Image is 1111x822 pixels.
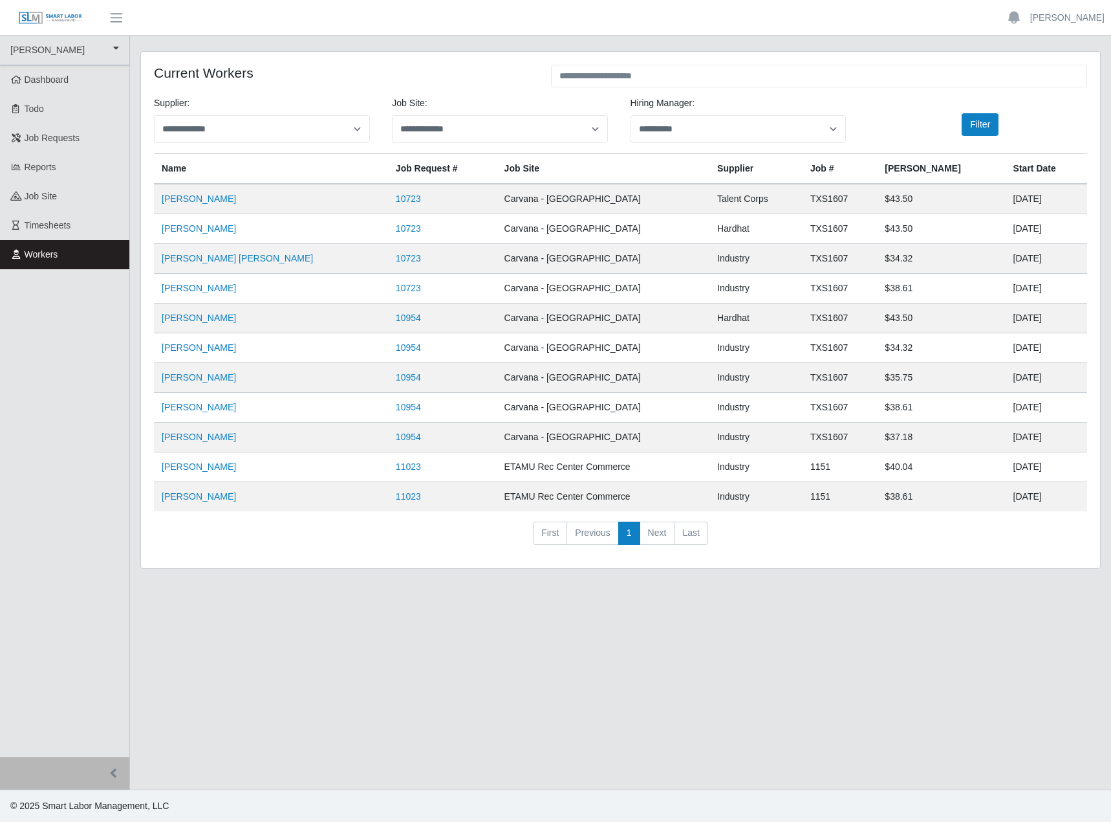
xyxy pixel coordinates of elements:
[709,244,803,274] td: Industry
[25,191,58,201] span: job site
[803,274,877,304] td: TXS1607
[1006,304,1087,333] td: [DATE]
[1006,482,1087,512] td: [DATE]
[803,393,877,423] td: TXS1607
[162,461,236,472] a: [PERSON_NAME]
[709,154,803,184] th: Supplier
[803,244,877,274] td: TXS1607
[162,372,236,383] a: [PERSON_NAME]
[803,482,877,512] td: 1151
[803,214,877,244] td: TXS1607
[1006,452,1087,482] td: [DATE]
[162,283,236,293] a: [PERSON_NAME]
[162,491,236,502] a: [PERSON_NAME]
[1006,244,1087,274] td: [DATE]
[877,244,1005,274] td: $34.32
[497,393,710,423] td: Carvana - [GEOGRAPHIC_DATA]
[396,432,421,442] a: 10954
[1006,184,1087,214] td: [DATE]
[154,154,388,184] th: Name
[709,304,803,333] td: Hardhat
[877,333,1005,363] td: $34.32
[877,482,1005,512] td: $38.61
[154,65,532,81] h4: Current Workers
[803,452,877,482] td: 1151
[25,74,69,85] span: Dashboard
[1006,423,1087,452] td: [DATE]
[396,223,421,234] a: 10723
[10,801,169,811] span: © 2025 Smart Labor Management, LLC
[162,402,236,412] a: [PERSON_NAME]
[497,452,710,482] td: ETAMU Rec Center Commerce
[497,333,710,363] td: Carvana - [GEOGRAPHIC_DATA]
[497,274,710,304] td: Carvana - [GEOGRAPHIC_DATA]
[631,96,695,110] label: Hiring Manager:
[1006,274,1087,304] td: [DATE]
[497,184,710,214] td: Carvana - [GEOGRAPHIC_DATA]
[709,423,803,452] td: Industry
[162,223,236,234] a: [PERSON_NAME]
[803,184,877,214] td: TXS1607
[497,214,710,244] td: Carvana - [GEOGRAPHIC_DATA]
[877,184,1005,214] td: $43.50
[162,432,236,442] a: [PERSON_NAME]
[803,304,877,333] td: TXS1607
[709,482,803,512] td: Industry
[803,333,877,363] td: TXS1607
[396,253,421,263] a: 10723
[803,363,877,393] td: TXS1607
[1006,154,1087,184] th: Start Date
[25,133,80,143] span: Job Requests
[154,522,1087,555] nav: pagination
[396,283,421,293] a: 10723
[25,220,71,230] span: Timesheets
[709,393,803,423] td: Industry
[162,342,236,353] a: [PERSON_NAME]
[877,304,1005,333] td: $43.50
[396,402,421,412] a: 10954
[396,342,421,353] a: 10954
[709,184,803,214] td: Talent Corps
[962,113,998,136] button: Filter
[497,363,710,393] td: Carvana - [GEOGRAPHIC_DATA]
[709,363,803,393] td: Industry
[803,423,877,452] td: TXS1607
[877,214,1005,244] td: $43.50
[1030,11,1105,25] a: [PERSON_NAME]
[497,244,710,274] td: Carvana - [GEOGRAPHIC_DATA]
[497,482,710,512] td: ETAMU Rec Center Commerce
[709,274,803,304] td: Industry
[618,522,640,545] a: 1
[497,423,710,452] td: Carvana - [GEOGRAPHIC_DATA]
[154,96,189,110] label: Supplier:
[1006,333,1087,363] td: [DATE]
[709,333,803,363] td: Industry
[396,372,421,383] a: 10954
[162,253,313,263] a: [PERSON_NAME] [PERSON_NAME]
[1006,363,1087,393] td: [DATE]
[162,194,236,204] a: [PERSON_NAME]
[497,154,710,184] th: job site
[877,274,1005,304] td: $38.61
[877,423,1005,452] td: $37.18
[396,194,421,204] a: 10723
[396,313,421,323] a: 10954
[1006,393,1087,423] td: [DATE]
[162,313,236,323] a: [PERSON_NAME]
[709,452,803,482] td: Industry
[877,452,1005,482] td: $40.04
[396,461,421,472] a: 11023
[497,304,710,333] td: Carvana - [GEOGRAPHIC_DATA]
[709,214,803,244] td: Hardhat
[396,491,421,502] a: 11023
[877,363,1005,393] td: $35.75
[18,11,83,25] img: SLM Logo
[877,393,1005,423] td: $38.61
[803,154,877,184] th: Job #
[877,154,1005,184] th: [PERSON_NAME]
[1006,214,1087,244] td: [DATE]
[25,104,44,114] span: Todo
[25,162,56,172] span: Reports
[388,154,497,184] th: Job Request #
[25,249,58,260] span: Workers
